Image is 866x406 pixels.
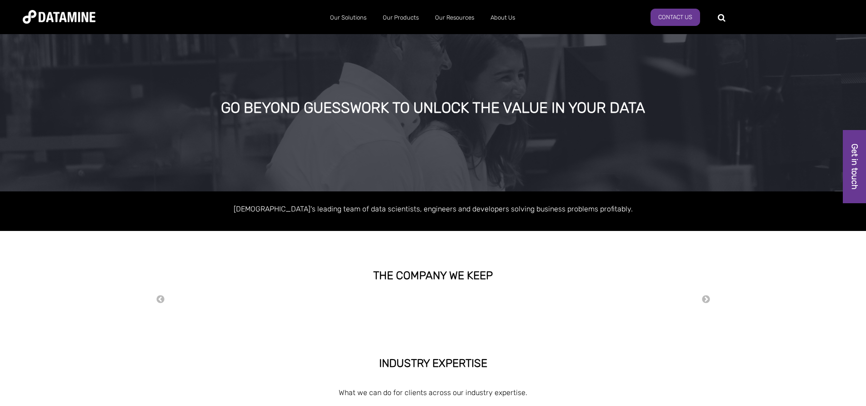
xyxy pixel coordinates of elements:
strong: THE COMPANY WE KEEP [373,269,493,282]
button: Previous [156,295,165,305]
p: [DEMOGRAPHIC_DATA]'s leading team of data scientists, engineers and developers solving business p... [174,203,692,215]
img: Datamine [23,10,95,24]
button: Next [701,295,711,305]
a: Contact us [651,9,700,26]
a: Get in touch [843,130,866,203]
span: What we can do for clients across our industry expertise. [339,388,527,397]
a: About Us [482,6,523,30]
a: Our Products [375,6,427,30]
a: Our Solutions [322,6,375,30]
div: GO BEYOND GUESSWORK TO UNLOCK THE VALUE IN YOUR DATA [98,100,768,116]
strong: INDUSTRY EXPERTISE [379,357,487,370]
a: Our Resources [427,6,482,30]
